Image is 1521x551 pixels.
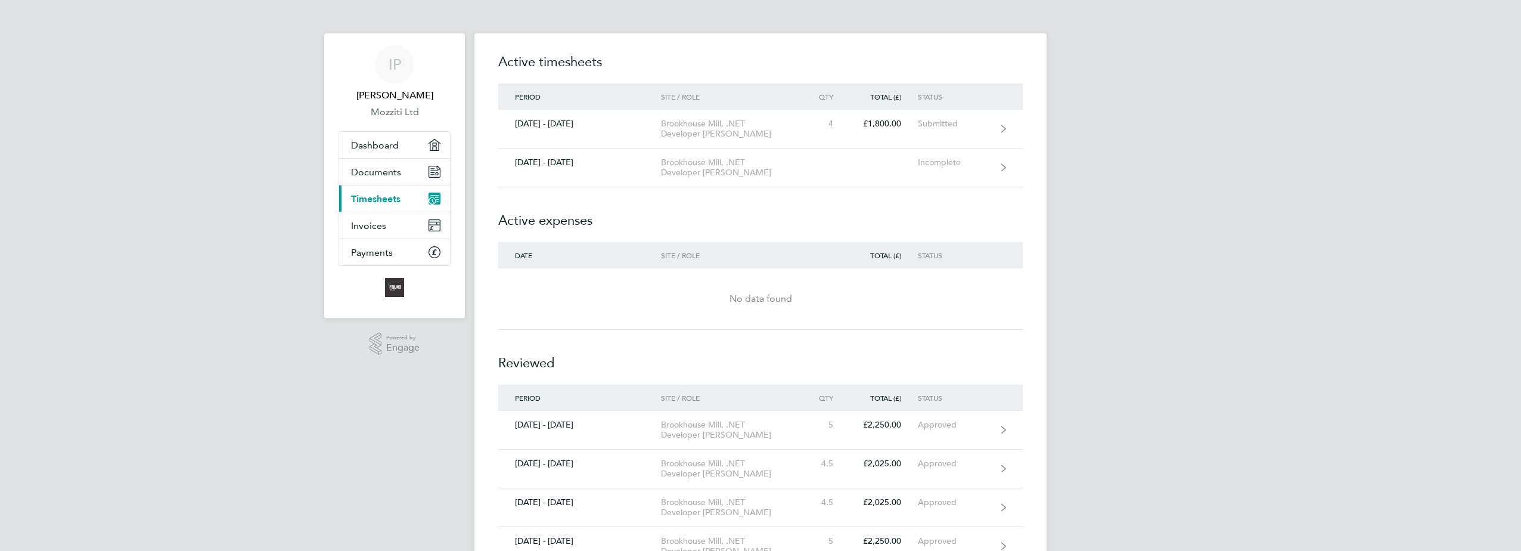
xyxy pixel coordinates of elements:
[389,57,401,72] span: IP
[351,220,386,231] span: Invoices
[339,45,451,103] a: IP[PERSON_NAME]
[850,536,918,546] div: £2,250.00
[498,536,661,546] div: [DATE] - [DATE]
[918,119,991,129] div: Submitted
[918,92,991,101] div: Status
[351,193,401,205] span: Timesheets
[351,140,399,151] span: Dashboard
[498,459,661,469] div: [DATE] - [DATE]
[797,497,850,507] div: 4.5
[498,292,1023,306] div: No data found
[498,148,1023,187] a: [DATE] - [DATE]Brookhouse Mill, .NET Developer [PERSON_NAME]Incomplete
[351,247,393,258] span: Payments
[661,157,797,178] div: Brookhouse Mill, .NET Developer [PERSON_NAME]
[918,497,991,507] div: Approved
[850,394,918,402] div: Total (£)
[797,459,850,469] div: 4.5
[324,33,465,318] nav: Main navigation
[918,394,991,402] div: Status
[661,394,797,402] div: Site / Role
[385,278,404,297] img: foundtalent-logo-retina.png
[498,52,1023,83] h2: Active timesheets
[498,157,661,168] div: [DATE] - [DATE]
[515,393,541,403] span: Period
[498,110,1023,148] a: [DATE] - [DATE]Brookhouse Mill, .NET Developer [PERSON_NAME]4£1,800.00Submitted
[339,185,450,212] a: Timesheets
[498,251,661,259] div: Date
[661,119,797,139] div: Brookhouse Mill, .NET Developer [PERSON_NAME]
[797,119,850,129] div: 4
[797,420,850,430] div: 5
[797,536,850,546] div: 5
[498,420,661,430] div: [DATE] - [DATE]
[339,132,450,158] a: Dashboard
[370,333,420,355] a: Powered byEngage
[498,488,1023,527] a: [DATE] - [DATE]Brookhouse Mill, .NET Developer [PERSON_NAME]4.5£2,025.00Approved
[918,420,991,430] div: Approved
[339,88,451,103] span: Ian Preece
[498,497,661,507] div: [DATE] - [DATE]
[351,166,401,178] span: Documents
[498,119,661,129] div: [DATE] - [DATE]
[498,187,1023,242] h2: Active expenses
[498,330,1023,385] h2: Reviewed
[918,459,991,469] div: Approved
[498,411,1023,450] a: [DATE] - [DATE]Brookhouse Mill, .NET Developer [PERSON_NAME]5£2,250.00Approved
[850,92,918,101] div: Total (£)
[850,251,918,259] div: Total (£)
[918,536,991,546] div: Approved
[850,420,918,430] div: £2,250.00
[339,159,450,185] a: Documents
[797,92,850,101] div: Qty
[850,459,918,469] div: £2,025.00
[386,343,420,353] span: Engage
[661,92,797,101] div: Site / Role
[661,459,797,479] div: Brookhouse Mill, .NET Developer [PERSON_NAME]
[918,251,991,259] div: Status
[661,251,797,259] div: Site / Role
[339,278,451,297] a: Go to home page
[339,105,451,119] a: Mozziti Ltd
[515,92,541,101] span: Period
[661,497,797,518] div: Brookhouse Mill, .NET Developer [PERSON_NAME]
[339,212,450,239] a: Invoices
[850,497,918,507] div: £2,025.00
[339,239,450,265] a: Payments
[386,333,420,343] span: Powered by
[661,420,797,440] div: Brookhouse Mill, .NET Developer [PERSON_NAME]
[797,394,850,402] div: Qty
[850,119,918,129] div: £1,800.00
[498,450,1023,488] a: [DATE] - [DATE]Brookhouse Mill, .NET Developer [PERSON_NAME]4.5£2,025.00Approved
[918,157,991,168] div: Incomplete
